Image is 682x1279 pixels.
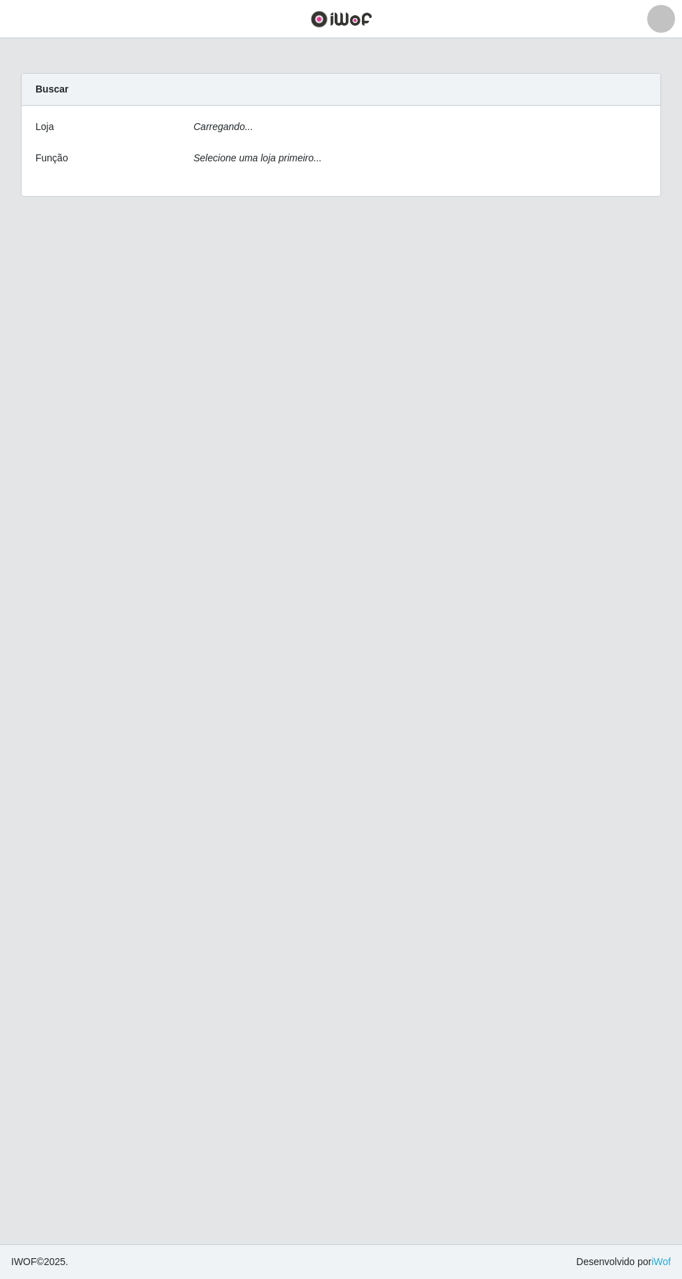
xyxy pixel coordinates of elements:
[35,83,68,95] strong: Buscar
[11,1256,37,1267] span: IWOF
[193,121,253,132] i: Carregando...
[310,10,372,28] img: CoreUI Logo
[576,1255,671,1269] span: Desenvolvido por
[35,120,54,134] label: Loja
[193,152,322,163] i: Selecione uma loja primeiro...
[11,1255,68,1269] span: © 2025 .
[35,151,68,166] label: Função
[651,1256,671,1267] a: iWof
